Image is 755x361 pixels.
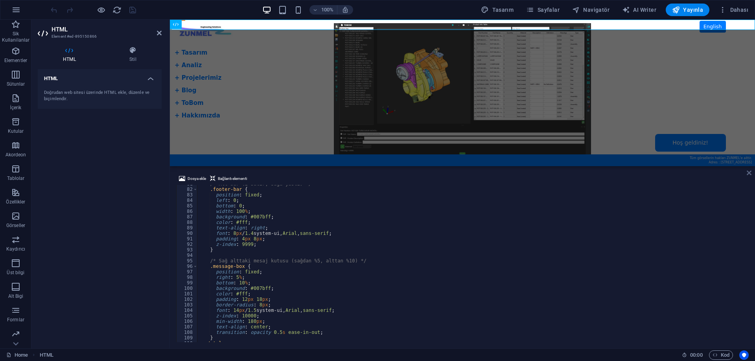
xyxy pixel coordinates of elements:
span: Yayınla [672,6,703,14]
div: 83 [177,192,198,198]
h6: 100% [321,5,334,15]
div: Doğrudan web sitesi üzerinde HTML ekle, düzenle ve biçimlendir. [44,90,155,103]
h4: Stil [104,46,162,63]
div: 84 [177,198,198,203]
div: 105 [177,313,198,319]
span: Navigatör [572,6,610,14]
div: 103 [177,302,198,308]
button: Usercentrics [739,350,749,360]
span: Dahası [719,6,748,14]
span: AI Writer [622,6,656,14]
h3: Element #ed-895150866 [52,33,146,40]
button: Yayınla [666,4,709,16]
p: Tablolar [7,175,25,181]
button: Dosya ekle [178,174,207,183]
span: Tasarım [481,6,514,14]
p: Elementler [4,57,27,64]
button: Bağlantı elementi [209,174,248,183]
div: 106 [177,319,198,324]
div: 92 [177,242,198,247]
button: Tasarım [478,4,517,16]
div: 102 [177,297,198,302]
p: Kutular [8,128,24,134]
h2: HTML [52,26,162,33]
p: Alt Bigi [8,293,24,299]
button: Dahası [716,4,751,16]
div: 107 [177,324,198,330]
p: Görseller [6,222,25,229]
div: 109 [177,335,198,341]
div: 97 [177,269,198,275]
a: Seçimi iptal etmek için tıkla. Sayfaları açmak için çift tıkla [6,350,28,360]
span: : [696,352,697,358]
div: 100 [177,286,198,291]
div: 108 [177,330,198,335]
div: 98 [177,275,198,280]
button: reload [112,5,122,15]
span: Kod [713,350,729,360]
button: Kod [709,350,733,360]
p: Üst bilgi [7,269,24,276]
span: Sayfalar [526,6,560,14]
button: 100% [309,5,337,15]
div: 101 [177,291,198,297]
h4: HTML [38,69,162,83]
div: 95 [177,258,198,264]
h6: Oturum süresi [682,350,703,360]
span: Bağlantı elementi [218,174,247,183]
div: 94 [177,253,198,258]
p: Özellikler [6,199,25,205]
button: AI Writer [619,4,659,16]
div: 110 [177,341,198,346]
p: Sütunlar [7,81,25,87]
button: Sayfalar [523,4,563,16]
div: 91 [177,236,198,242]
div: 88 [177,220,198,225]
div: Tasarım (Ctrl+Alt+Y) [478,4,517,16]
div: 99 [177,280,198,286]
p: Akordeon [6,152,26,158]
div: 85 [177,203,198,209]
span: Dosya ekle [188,174,206,183]
div: 90 [177,231,198,236]
i: Sayfayı yeniden yükleyin [112,5,122,15]
div: 89 [177,225,198,231]
h4: HTML [38,46,104,63]
button: Ön izleme modundan çıkıp düzenlemeye devam etmek için buraya tıklayın [96,5,106,15]
div: 87 [177,214,198,220]
div: 86 [177,209,198,214]
div: 82 [177,187,198,192]
nav: breadcrumb [40,350,53,360]
div: 96 [177,264,198,269]
div: 104 [177,308,198,313]
button: Navigatör [569,4,613,16]
span: 00 00 [690,350,702,360]
p: İçerik [10,104,21,111]
p: Formlar [7,317,24,323]
span: Seçmek için tıkla. Düzenlemek için çift tıkla [40,350,53,360]
div: 93 [177,247,198,253]
p: Kaydırıcı [6,246,25,252]
i: Yeniden boyutlandırmada yakınlaştırma düzeyini seçilen cihaza uyacak şekilde otomatik olarak ayarla. [342,6,349,13]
